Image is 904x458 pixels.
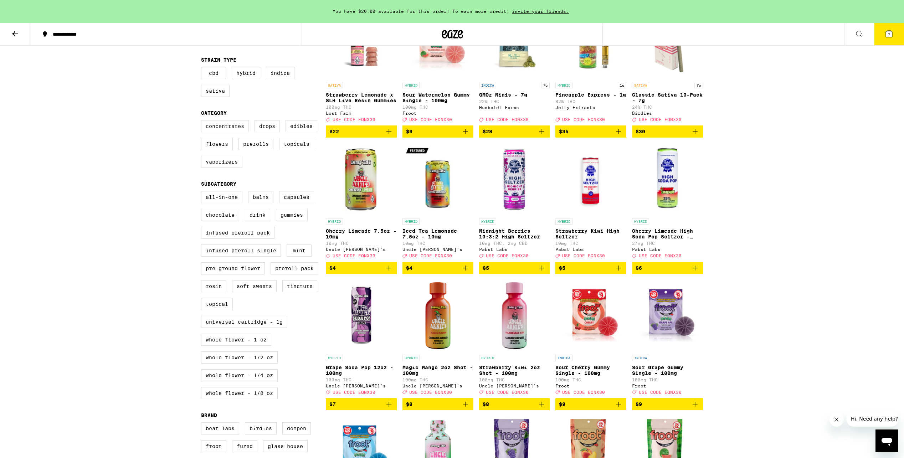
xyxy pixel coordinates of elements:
[559,265,565,271] span: $5
[555,105,626,110] div: Jetty Extracts
[326,262,397,274] button: Add to bag
[639,117,682,122] span: USE CODE EQNX30
[326,241,397,246] p: 10mg THC
[402,280,473,398] a: Open page for Magic Mango 2oz Shot - 100mg from Uncle Arnie's
[245,209,270,221] label: Drink
[326,218,343,225] p: HYBRID
[555,398,626,410] button: Add to bag
[201,422,239,434] label: Bear Labs
[201,334,271,346] label: Whole Flower - 1 oz
[201,110,227,116] legend: Category
[402,111,473,115] div: Froot
[409,390,452,395] span: USE CODE EQNX30
[201,387,278,399] label: Whole Flower - 1/8 oz
[479,280,550,351] img: Uncle Arnie's - Strawberry Kiwi 2oz Shot - 100mg
[541,82,550,88] p: 7g
[632,377,703,382] p: 100mg THC
[287,245,312,257] label: Mint
[409,117,452,122] span: USE CODE EQNX30
[888,32,890,37] span: 7
[632,105,703,109] p: 24% THC
[232,280,277,292] label: Soft Sweets
[286,120,317,132] label: Edibles
[555,365,626,376] p: Sour Cherry Gummy Single - 100mg
[555,218,572,225] p: HYBRID
[479,377,550,382] p: 100mg THC
[279,191,314,203] label: Capsules
[555,99,626,104] p: 82% THC
[479,365,550,376] p: Strawberry Kiwi 2oz Shot - 100mg
[479,143,550,215] img: Pabst Labs - Midnight Berries 10:3:2 High Seltzer
[479,247,550,252] div: Pabst Labs
[555,384,626,388] div: Froot
[402,228,473,240] p: Iced Tea Lemonade 7.5oz - 10mg
[201,120,249,132] label: Concentrates
[402,105,473,109] p: 100mg THC
[266,67,294,79] label: Indica
[636,401,642,407] span: $9
[326,355,343,361] p: HYBRID
[479,280,550,398] a: Open page for Strawberry Kiwi 2oz Shot - 100mg from Uncle Arnie's
[402,92,473,103] p: Sour Watermelon Gummy Single - 100mg
[479,7,550,125] a: Open page for GMOz Minis - 7g from Humboldt Farms
[201,181,236,187] legend: Subcategory
[479,125,550,138] button: Add to bag
[632,143,703,262] a: Open page for Cherry Limeade High Soda Pop Seltzer - 25mg from Pabst Labs
[555,82,572,88] p: HYBRID
[479,82,496,88] p: INDICA
[406,265,412,271] span: $4
[555,247,626,252] div: Pabst Labs
[555,7,626,125] a: Open page for Pineapple Express - 1g from Jetty Extracts
[555,355,572,361] p: INDICA
[632,125,703,138] button: Add to bag
[201,57,236,63] legend: Strain Type
[632,143,703,215] img: Pabst Labs - Cherry Limeade High Soda Pop Seltzer - 25mg
[238,138,273,150] label: Prerolls
[326,280,397,398] a: Open page for Grape Soda Pop 12oz - 100mg from Uncle Arnie's
[326,82,343,88] p: SATIVA
[326,384,397,388] div: Uncle [PERSON_NAME]'s
[326,92,397,103] p: Strawberry Lemonade x SLH Live Resin Gummies
[479,99,550,104] p: 22% THC
[326,228,397,240] p: Cherry Limeade 7.5oz - 10mg
[402,143,473,262] a: Open page for Iced Tea Lemonade 7.5oz - 10mg from Uncle Arnie's
[402,280,473,351] img: Uncle Arnie's - Magic Mango 2oz Shot - 100mg
[402,7,473,125] a: Open page for Sour Watermelon Gummy Single - 100mg from Froot
[632,7,703,125] a: Open page for Classic Sativa 10-Pack - 7g from Birdies
[632,365,703,376] p: Sour Grape Gummy Single - 100mg
[555,143,626,215] img: Pabst Labs - Strawberry Kiwi High Seltzer
[402,218,420,225] p: HYBRID
[618,82,626,88] p: 1g
[201,316,287,328] label: Universal Cartridge - 1g
[333,254,375,258] span: USE CODE EQNX30
[271,262,318,274] label: Preroll Pack
[276,209,308,221] label: Gummies
[555,280,626,398] a: Open page for Sour Cherry Gummy Single - 100mg from Froot
[632,92,703,103] p: Classic Sativa 10-Pack - 7g
[847,411,898,427] iframe: Message from company
[829,412,844,427] iframe: Close message
[201,412,217,418] legend: Brand
[402,247,473,252] div: Uncle [PERSON_NAME]'s
[402,241,473,246] p: 10mg THC
[479,384,550,388] div: Uncle [PERSON_NAME]'s
[562,390,605,395] span: USE CODE EQNX30
[555,280,626,351] img: Froot - Sour Cherry Gummy Single - 100mg
[555,262,626,274] button: Add to bag
[402,377,473,382] p: 100mg THC
[402,365,473,376] p: Magic Mango 2oz Shot - 100mg
[479,143,550,262] a: Open page for Midnight Berries 10:3:2 High Seltzer from Pabst Labs
[559,129,569,134] span: $35
[555,228,626,240] p: Strawberry Kiwi High Seltzer
[333,9,509,14] span: You have $20.00 available for this order! To earn more credit,
[326,398,397,410] button: Add to bag
[201,298,233,310] label: Topical
[562,117,605,122] span: USE CODE EQNX30
[874,23,904,45] button: 7
[632,247,703,252] div: Pabst Labs
[409,254,452,258] span: USE CODE EQNX30
[483,265,489,271] span: $5
[555,125,626,138] button: Add to bag
[326,7,397,125] a: Open page for Strawberry Lemonade x SLH Live Resin Gummies from Lost Farm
